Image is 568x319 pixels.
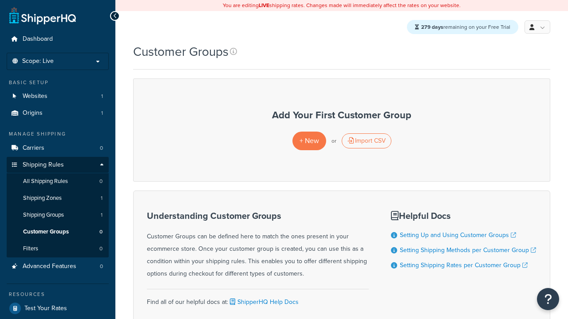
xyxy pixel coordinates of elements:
[7,130,109,138] div: Manage Shipping
[7,241,109,257] li: Filters
[23,35,53,43] span: Dashboard
[342,133,391,148] div: Import CSV
[228,297,299,307] a: ShipperHQ Help Docs
[133,43,229,60] h1: Customer Groups
[7,224,109,240] li: Customer Groups
[101,195,103,202] span: 1
[400,230,516,240] a: Setting Up and Using Customer Groups
[99,245,103,253] span: 0
[537,288,559,310] button: Open Resource Center
[147,211,369,280] div: Customer Groups can be defined here to match the ones present in your ecommerce store. Once your ...
[7,173,109,190] a: All Shipping Rules 0
[7,258,109,275] a: Advanced Features 0
[421,23,443,31] strong: 279 days
[7,190,109,206] li: Shipping Zones
[7,291,109,298] div: Resources
[23,144,44,152] span: Carriers
[7,224,109,240] a: Customer Groups 0
[23,228,69,236] span: Customer Groups
[7,173,109,190] li: All Shipping Rules
[22,58,54,65] span: Scope: Live
[23,93,47,100] span: Websites
[100,144,103,152] span: 0
[7,241,109,257] a: Filters 0
[7,300,109,316] a: Test Your Rates
[407,20,518,34] div: remaining on your Free Trial
[7,190,109,206] a: Shipping Zones 1
[101,109,103,117] span: 1
[292,132,326,150] a: + New
[300,136,319,146] span: + New
[7,157,109,173] a: Shipping Rules
[101,211,103,219] span: 1
[23,245,38,253] span: Filters
[24,305,67,312] span: Test Your Rates
[7,258,109,275] li: Advanced Features
[400,261,528,270] a: Setting Shipping Rates per Customer Group
[99,228,103,236] span: 0
[7,207,109,223] a: Shipping Groups 1
[99,178,103,185] span: 0
[391,211,536,221] h3: Helpful Docs
[142,110,541,121] h3: Add Your First Customer Group
[23,211,64,219] span: Shipping Groups
[331,135,336,147] p: or
[7,105,109,121] a: Origins 1
[259,1,269,9] b: LIVE
[23,109,43,117] span: Origins
[7,88,109,105] a: Websites 1
[7,79,109,86] div: Basic Setup
[400,245,536,255] a: Setting Shipping Methods per Customer Group
[101,93,103,100] span: 1
[7,140,109,156] li: Carriers
[147,289,369,308] div: Find all of our helpful docs at:
[100,263,103,270] span: 0
[7,31,109,47] a: Dashboard
[23,263,76,270] span: Advanced Features
[147,211,369,221] h3: Understanding Customer Groups
[23,195,62,202] span: Shipping Zones
[23,161,64,169] span: Shipping Rules
[7,105,109,121] li: Origins
[7,207,109,223] li: Shipping Groups
[7,157,109,258] li: Shipping Rules
[7,140,109,156] a: Carriers 0
[23,178,68,185] span: All Shipping Rules
[7,88,109,105] li: Websites
[9,7,76,24] a: ShipperHQ Home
